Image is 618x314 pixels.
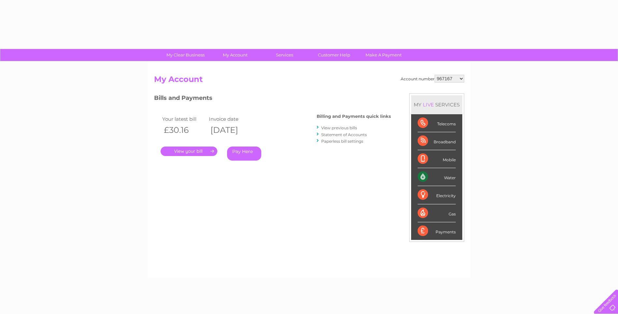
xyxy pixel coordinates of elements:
[418,204,456,222] div: Gas
[161,115,208,123] td: Your latest bill
[418,168,456,186] div: Water
[159,49,212,61] a: My Clear Business
[258,49,311,61] a: Services
[418,150,456,168] div: Mobile
[154,93,391,105] h3: Bills and Payments
[317,114,391,119] h4: Billing and Payments quick links
[401,75,464,83] div: Account number
[227,147,261,161] a: Pay Here
[207,115,254,123] td: Invoice date
[418,222,456,240] div: Payments
[321,139,363,144] a: Paperless bill settings
[161,147,217,156] a: .
[161,123,208,137] th: £30.16
[411,95,462,114] div: MY SERVICES
[321,132,367,137] a: Statement of Accounts
[207,123,254,137] th: [DATE]
[307,49,361,61] a: Customer Help
[418,114,456,132] div: Telecoms
[357,49,410,61] a: Make A Payment
[418,186,456,204] div: Electricity
[321,125,357,130] a: View previous bills
[154,75,464,87] h2: My Account
[208,49,262,61] a: My Account
[422,102,435,108] div: LIVE
[418,132,456,150] div: Broadband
